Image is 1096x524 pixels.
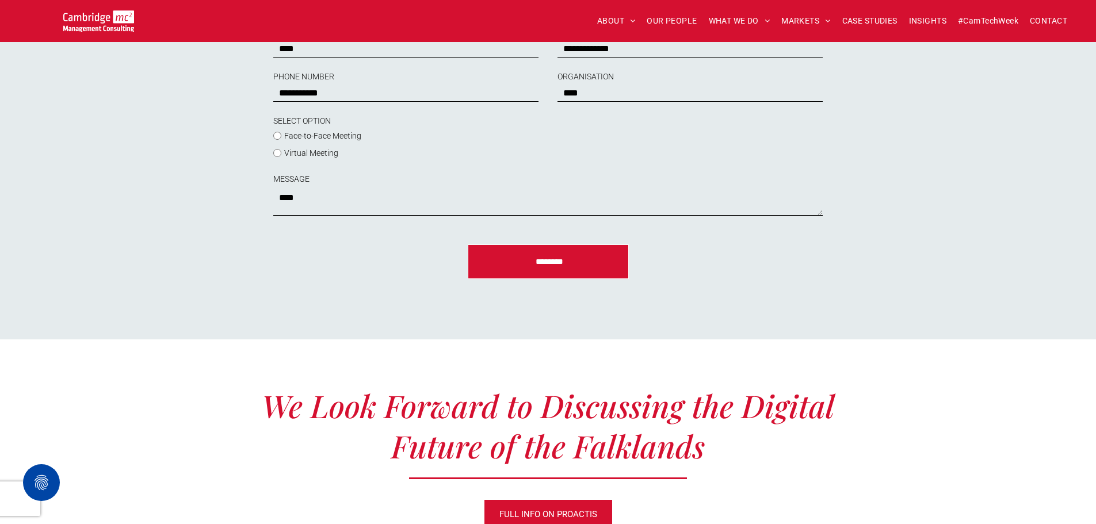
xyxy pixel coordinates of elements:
[703,12,776,30] a: WHAT WE DO
[273,115,444,127] label: SELECT OPTION
[273,149,281,157] input: Virtual Meeting
[952,12,1024,30] a: #CamTechWeek
[557,71,822,83] label: ORGANISATION
[273,173,822,185] label: MESSAGE
[591,12,641,30] a: ABOUT
[1024,12,1073,30] a: CONTACT
[262,385,834,466] span: We Look Forward to Discussing the Digital Future of the Falklands
[284,148,338,158] span: Virtual Meeting
[273,132,281,140] input: Face-to-Face Meeting
[641,12,702,30] a: OUR PEOPLE
[284,131,361,140] span: Face-to-Face Meeting
[776,12,836,30] a: MARKETS
[903,12,952,30] a: INSIGHTS
[63,10,134,32] img: Cambridge MC Logo
[837,12,903,30] a: CASE STUDIES
[273,71,538,83] label: PHONE NUMBER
